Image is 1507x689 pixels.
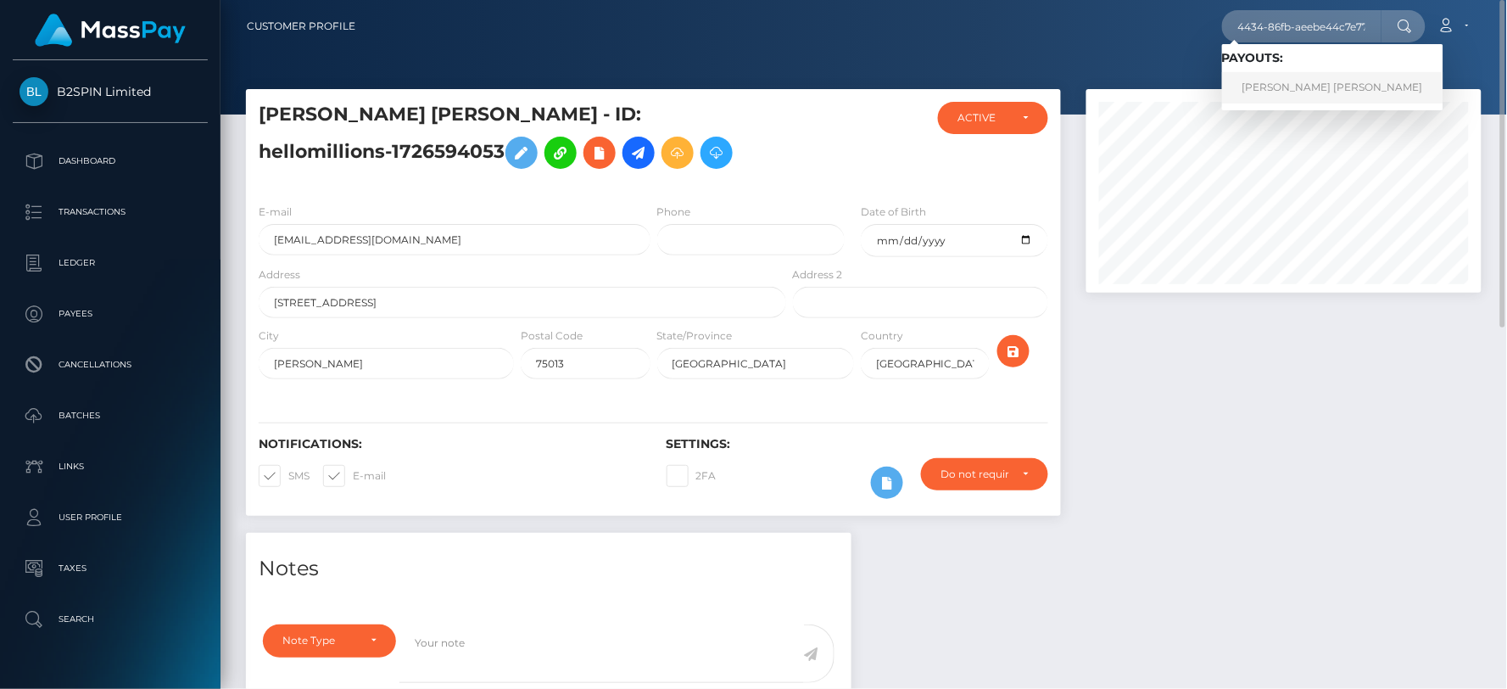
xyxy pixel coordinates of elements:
label: Address 2 [793,267,843,283]
p: Batches [20,403,201,429]
img: B2SPIN Limited [20,77,48,106]
div: Do not require [940,468,1009,481]
button: Note Type [263,625,396,657]
div: ACTIVE [957,111,1009,125]
div: Note Type [282,634,357,647]
label: State/Province [657,328,733,344]
button: Do not require [921,458,1048,490]
p: Ledger [20,250,201,276]
a: Batches [13,395,208,437]
label: Country [861,328,903,344]
h6: Notifications: [259,437,641,451]
p: Taxes [20,556,201,581]
a: Links [13,445,208,488]
button: ACTIVE [938,102,1048,134]
p: Cancellations [20,352,201,378]
a: Transactions [13,191,208,233]
h6: Payouts: [1222,51,1443,65]
p: Transactions [20,199,201,225]
h6: Settings: [667,437,1049,451]
p: Links [20,454,201,479]
p: Dashboard [20,148,201,174]
label: Date of Birth [861,204,926,220]
a: Customer Profile [247,8,355,44]
input: Search... [1222,10,1381,42]
a: Dashboard [13,140,208,182]
label: Postal Code [521,328,583,344]
span: B2SPIN Limited [13,84,208,99]
img: MassPay Logo [35,14,186,47]
a: Ledger [13,242,208,284]
label: City [259,328,279,344]
a: User Profile [13,496,208,539]
label: E-mail [323,465,386,487]
a: Taxes [13,547,208,590]
label: 2FA [667,465,717,487]
h4: Notes [259,554,839,584]
a: Cancellations [13,344,208,386]
p: Search [20,607,201,632]
label: SMS [259,465,310,487]
p: User Profile [20,505,201,530]
a: Payees [13,293,208,335]
a: Initiate Payout [622,137,655,169]
label: Phone [657,204,691,220]
p: Payees [20,301,201,327]
h5: [PERSON_NAME] [PERSON_NAME] - ID: hellomillions-1726594053 [259,102,777,177]
a: Search [13,598,208,641]
a: [PERSON_NAME] [PERSON_NAME] [1222,72,1443,104]
label: E-mail [259,204,292,220]
label: Address [259,267,300,283]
